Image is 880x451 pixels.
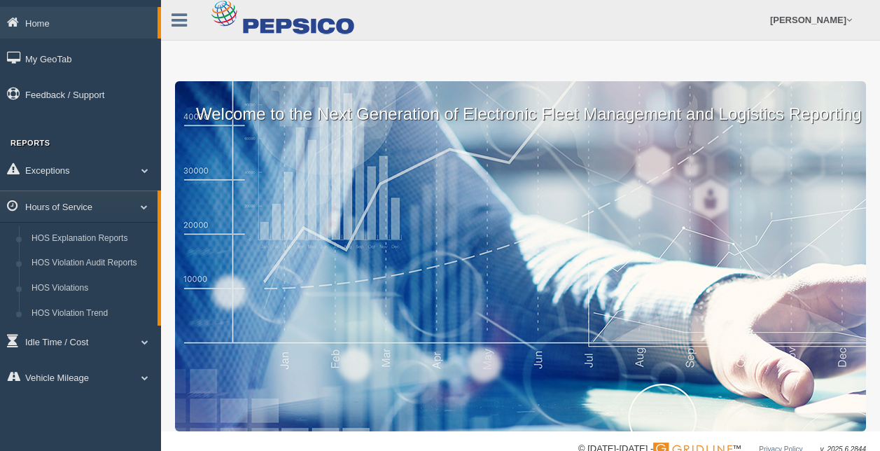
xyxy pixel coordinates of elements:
[25,251,158,276] a: HOS Violation Audit Reports
[175,81,866,126] p: Welcome to the Next Generation of Electronic Fleet Management and Logistics Reporting
[25,276,158,301] a: HOS Violations
[25,226,158,251] a: HOS Explanation Reports
[25,301,158,326] a: HOS Violation Trend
